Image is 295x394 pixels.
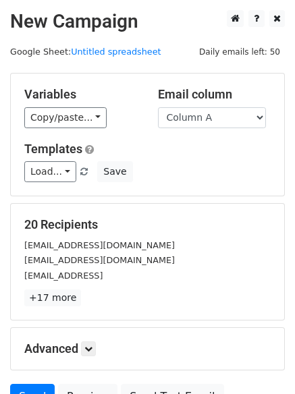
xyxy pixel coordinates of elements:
h5: Email column [158,87,271,102]
a: Daily emails left: 50 [194,47,285,57]
h5: Advanced [24,341,271,356]
h5: Variables [24,87,138,102]
small: [EMAIL_ADDRESS] [24,271,103,281]
button: Save [97,161,132,182]
small: Google Sheet: [10,47,161,57]
a: Untitled spreadsheet [71,47,161,57]
h2: New Campaign [10,10,285,33]
small: [EMAIL_ADDRESS][DOMAIN_NAME] [24,240,175,250]
a: +17 more [24,289,81,306]
a: Load... [24,161,76,182]
a: Copy/paste... [24,107,107,128]
small: [EMAIL_ADDRESS][DOMAIN_NAME] [24,255,175,265]
h5: 20 Recipients [24,217,271,232]
a: Templates [24,142,82,156]
span: Daily emails left: 50 [194,45,285,59]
